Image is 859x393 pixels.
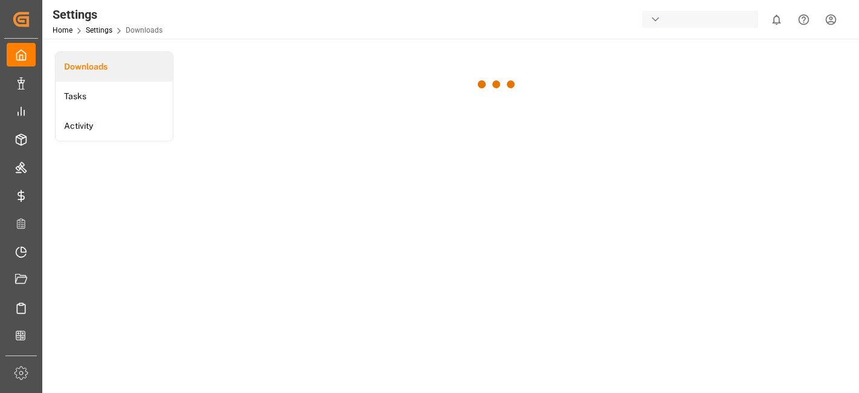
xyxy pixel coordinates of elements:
[790,6,817,33] button: Help Center
[53,26,72,34] a: Home
[56,111,173,141] a: Activity
[56,52,173,82] a: Downloads
[56,82,173,111] a: Tasks
[86,26,112,34] a: Settings
[763,6,790,33] button: show 0 new notifications
[53,5,162,24] div: Settings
